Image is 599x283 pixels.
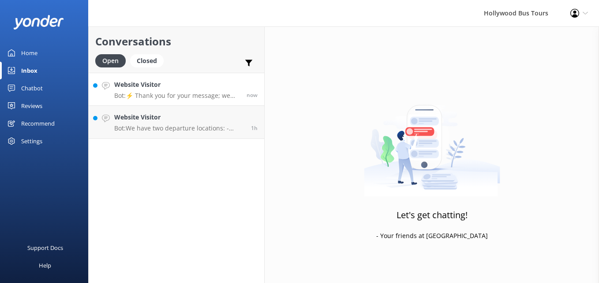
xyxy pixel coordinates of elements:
h4: Website Visitor [114,112,244,122]
h2: Conversations [95,33,258,50]
div: Help [39,257,51,274]
img: artwork of a man stealing a conversation from at giant smartphone [364,86,500,197]
div: Open [95,54,126,67]
span: Oct 09 2025 08:29am (UTC -07:00) America/Tijuana [251,124,258,132]
a: Closed [130,56,168,65]
p: - Your friends at [GEOGRAPHIC_DATA] [376,231,488,241]
a: Website VisitorBot:⚡ Thank you for your message; we are connecting you to a team member who will ... [89,73,264,106]
a: Website VisitorBot:We have two departure locations: - [STREET_ADDRESS]. Please check-in inside th... [89,106,264,139]
h3: Let's get chatting! [397,208,468,222]
div: Settings [21,132,42,150]
div: Home [21,44,37,62]
div: Chatbot [21,79,43,97]
img: yonder-white-logo.png [13,15,64,30]
div: Inbox [21,62,37,79]
p: Bot: ⚡ Thank you for your message; we are connecting you to a team member who will be with you sh... [114,92,240,100]
div: Support Docs [27,239,63,257]
div: Recommend [21,115,55,132]
span: Oct 09 2025 09:53am (UTC -07:00) America/Tijuana [247,91,258,99]
div: Closed [130,54,164,67]
div: Reviews [21,97,42,115]
a: Open [95,56,130,65]
p: Bot: We have two departure locations: - [STREET_ADDRESS]. Please check-in inside the [GEOGRAPHIC_... [114,124,244,132]
h4: Website Visitor [114,80,240,89]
